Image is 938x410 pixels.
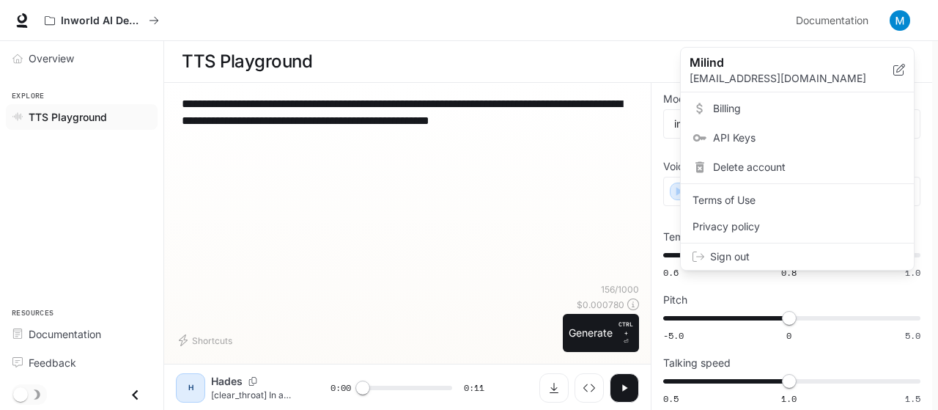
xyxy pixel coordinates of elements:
div: Delete account [684,154,911,180]
a: Terms of Use [684,187,911,213]
span: Sign out [710,249,902,264]
span: Terms of Use [693,193,902,208]
span: Privacy policy [693,219,902,234]
a: API Keys [684,125,911,151]
span: Delete account [713,160,902,175]
a: Privacy policy [684,213,911,240]
a: Billing [684,95,911,122]
span: Billing [713,101,902,116]
p: Milind [690,54,870,71]
div: Sign out [681,244,914,270]
span: API Keys [713,131,902,145]
p: [EMAIL_ADDRESS][DOMAIN_NAME] [690,71,893,86]
div: Milind[EMAIL_ADDRESS][DOMAIN_NAME] [681,48,914,92]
